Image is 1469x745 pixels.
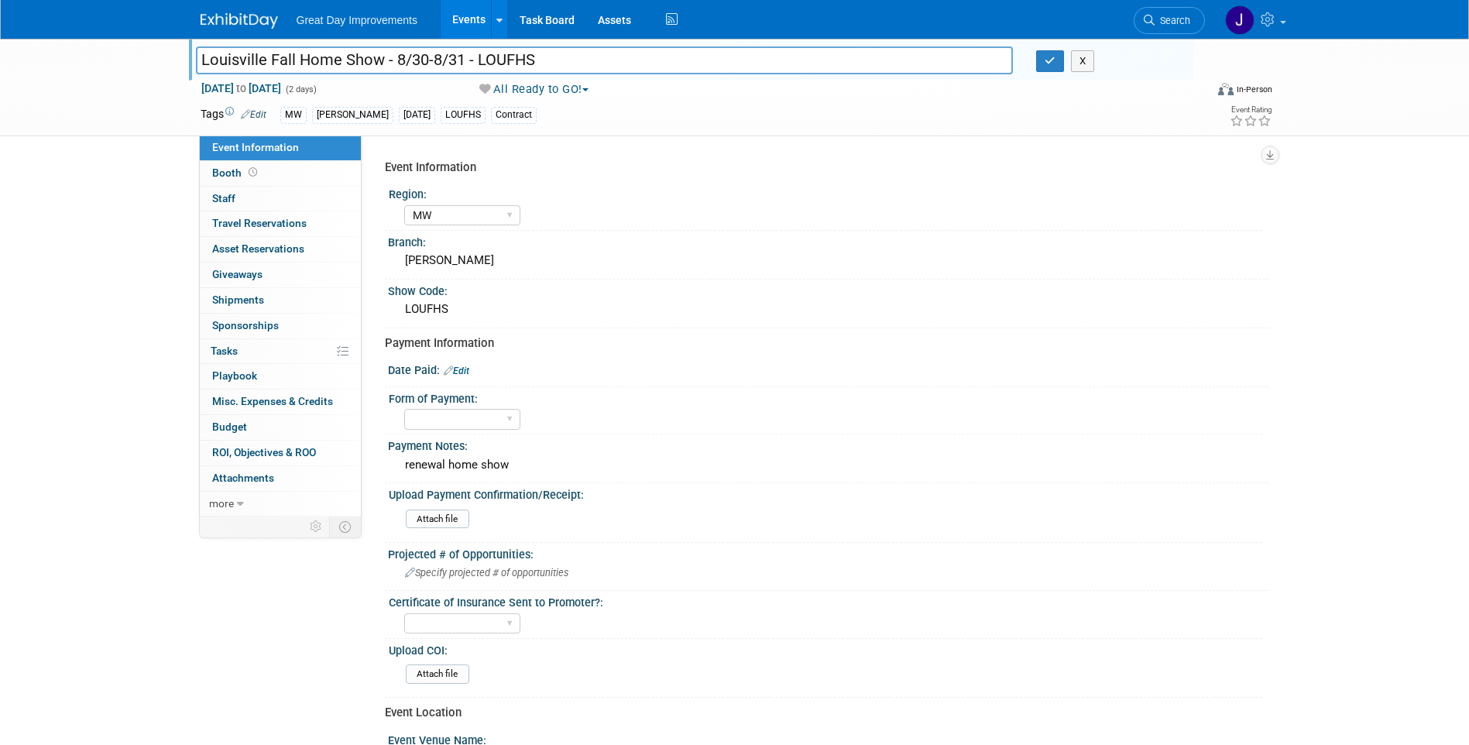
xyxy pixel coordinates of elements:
[211,345,238,357] span: Tasks
[200,288,361,313] a: Shipments
[200,187,361,211] a: Staff
[200,415,361,440] a: Budget
[200,263,361,287] a: Giveaways
[245,167,260,178] span: Booth not reserved yet
[200,390,361,414] a: Misc. Expenses & Credits
[389,183,1262,202] div: Region:
[385,705,1258,721] div: Event Location
[212,446,316,458] span: ROI, Objectives & ROO
[241,109,266,120] a: Edit
[212,472,274,484] span: Attachments
[212,192,235,204] span: Staff
[212,319,279,331] span: Sponsorships
[200,492,361,517] a: more
[441,107,486,123] div: LOUFHS
[212,294,264,306] span: Shipments
[212,421,247,433] span: Budget
[280,107,307,123] div: MW
[444,366,469,376] a: Edit
[1134,7,1205,34] a: Search
[1114,81,1273,104] div: Event Format
[474,81,595,98] button: All Ready to GO!
[388,231,1269,250] div: Branch:
[200,466,361,491] a: Attachments
[388,359,1269,379] div: Date Paid:
[400,453,1258,477] div: renewal home show
[200,364,361,389] a: Playbook
[200,211,361,236] a: Travel Reservations
[201,81,282,95] span: [DATE] [DATE]
[234,82,249,94] span: to
[389,639,1262,658] div: Upload COI:
[212,141,299,153] span: Event Information
[201,13,278,29] img: ExhibitDay
[212,369,257,382] span: Playbook
[389,387,1262,407] div: Form of Payment:
[200,136,361,160] a: Event Information
[491,107,537,123] div: Contract
[201,106,266,124] td: Tags
[200,237,361,262] a: Asset Reservations
[385,335,1258,352] div: Payment Information
[329,517,361,537] td: Toggle Event Tabs
[212,395,333,407] span: Misc. Expenses & Credits
[385,160,1258,176] div: Event Information
[284,84,317,94] span: (2 days)
[405,567,568,578] span: Specify projected # of opportunities
[388,280,1269,299] div: Show Code:
[212,268,263,280] span: Giveaways
[1230,106,1272,114] div: Event Rating
[388,543,1269,562] div: Projected # of Opportunities:
[200,314,361,338] a: Sponsorships
[400,249,1258,273] div: [PERSON_NAME]
[389,483,1262,503] div: Upload Payment Confirmation/Receipt:
[388,434,1269,454] div: Payment Notes:
[200,161,361,186] a: Booth
[312,107,393,123] div: [PERSON_NAME]
[212,217,307,229] span: Travel Reservations
[1071,50,1095,72] button: X
[389,591,1262,610] div: Certificate of Insurance Sent to Promoter?:
[1155,15,1190,26] span: Search
[303,517,330,537] td: Personalize Event Tab Strip
[297,14,417,26] span: Great Day Improvements
[212,167,260,179] span: Booth
[1236,84,1272,95] div: In-Person
[1225,5,1254,35] img: Jennifer Hockstra
[399,107,435,123] div: [DATE]
[212,242,304,255] span: Asset Reservations
[400,297,1258,321] div: LOUFHS
[200,339,361,364] a: Tasks
[209,497,234,510] span: more
[1218,83,1234,95] img: Format-Inperson.png
[200,441,361,465] a: ROI, Objectives & ROO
